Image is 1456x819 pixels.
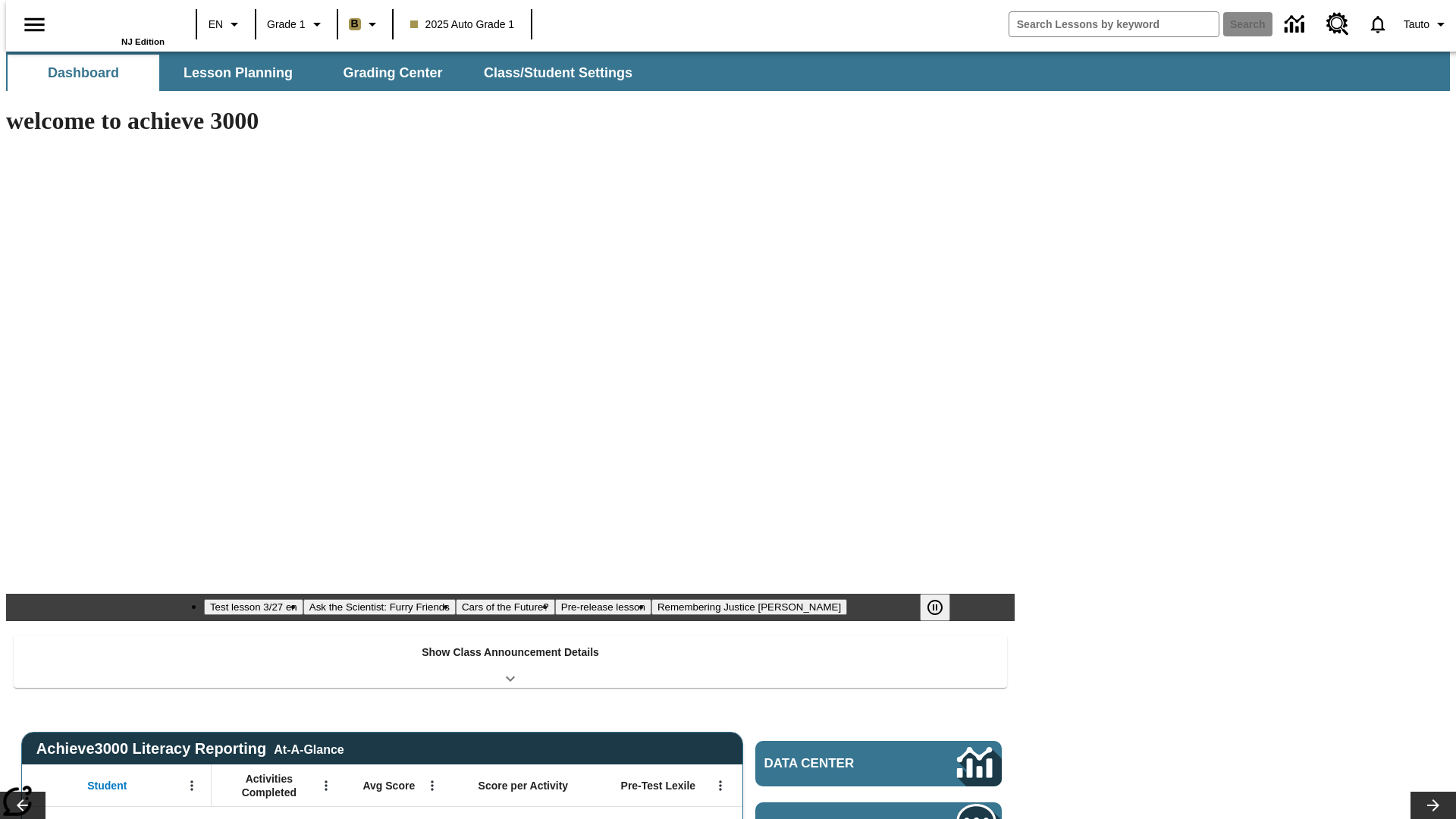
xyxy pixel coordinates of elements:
[1398,11,1456,38] button: Profile/Settings
[422,645,599,661] p: Show Class Announcement Details
[202,11,250,38] button: Language: EN, Select a language
[14,635,1007,688] div: Show Class Announcement Details
[621,779,696,792] span: Pre-Test Lexile
[764,756,906,771] span: Data Center
[162,55,314,91] button: Lesson Planning
[261,11,332,38] button: Grade: Grade 1, Select a grade
[555,599,651,615] button: Slide 4 Pre-release lesson
[1009,12,1219,36] input: search field
[651,599,847,615] button: Slide 5 Remembering Justice O'Connor
[1358,5,1398,44] a: Notifications
[1317,4,1358,45] a: Resource Center, Will open in new tab
[343,11,388,38] button: Boost Class color is light brown. Change class color
[303,599,456,615] button: Slide 2 Ask the Scientist: Furry Friends
[6,107,1015,135] h1: welcome to achieve 3000
[920,594,965,621] div: Pause
[315,774,337,797] button: Open Menu
[479,779,569,792] span: Score per Activity
[66,5,165,46] div: Home
[456,599,555,615] button: Slide 3 Cars of the Future?
[204,599,303,615] button: Slide 1 Test lesson 3/27 en
[267,17,306,33] span: Grade 1
[1410,792,1456,819] button: Lesson carousel, Next
[351,14,359,33] span: B
[36,740,344,758] span: Achieve3000 Literacy Reporting
[421,774,444,797] button: Open Menu
[219,772,319,799] span: Activities Completed
[472,55,645,91] button: Class/Student Settings
[180,774,203,797] button: Open Menu
[410,17,515,33] span: 2025 Auto Grade 1
[66,7,165,37] a: Home
[121,37,165,46] span: NJ Edition
[709,774,732,797] button: Open Menu
[87,779,127,792] span: Student
[6,55,646,91] div: SubNavbar
[755,741,1002,786] a: Data Center
[8,55,159,91] button: Dashboard
[12,2,57,47] button: Open side menu
[1276,4,1317,45] a: Data Center
[920,594,950,621] button: Pause
[1404,17,1429,33] span: Tauto
[209,17,223,33] span: EN
[274,740,344,757] div: At-A-Glance
[317,55,469,91] button: Grading Center
[362,779,415,792] span: Avg Score
[6,52,1450,91] div: SubNavbar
